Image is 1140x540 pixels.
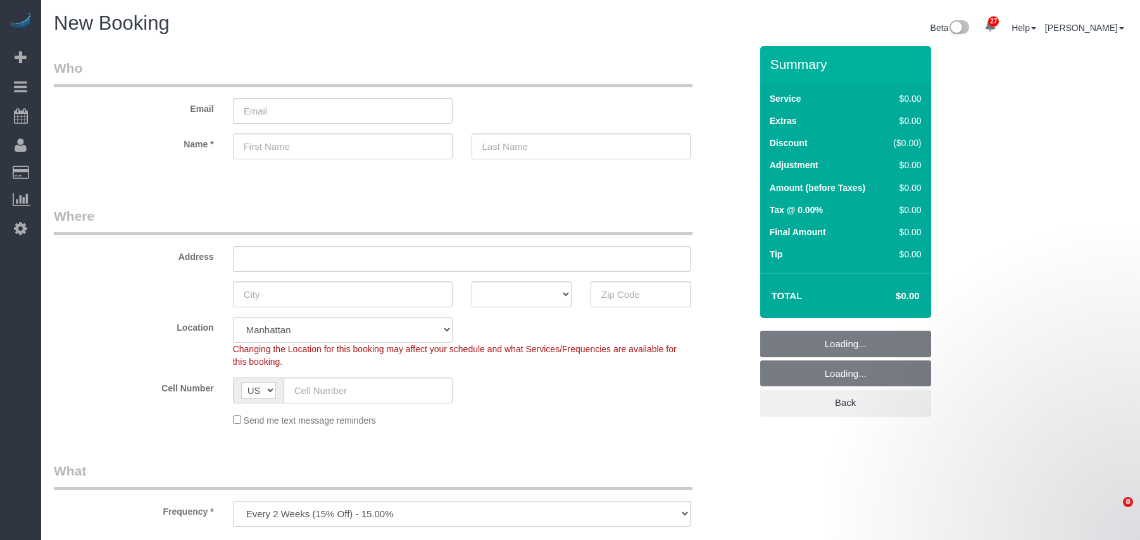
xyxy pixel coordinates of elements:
[770,137,808,149] label: Discount
[770,57,925,71] h3: Summary
[948,20,969,37] img: New interface
[284,377,453,403] input: Cell Number
[770,159,818,171] label: Adjustment
[858,291,919,302] h4: $0.00
[44,317,223,334] label: Location
[44,501,223,518] label: Frequency *
[888,204,922,216] div: $0.00
[770,114,797,127] label: Extras
[770,92,801,105] label: Service
[772,290,803,301] strong: Total
[770,226,826,238] label: Final Amount
[988,16,999,27] span: 27
[233,281,453,307] input: City
[888,137,922,149] div: ($0.00)
[244,415,376,426] span: Send me text message reminders
[760,390,931,416] a: Back
[54,12,170,34] span: New Booking
[1097,497,1127,527] iframe: Intercom live chat
[8,13,33,30] img: Automaid Logo
[44,133,223,150] label: Name *
[888,248,922,261] div: $0.00
[888,226,922,238] div: $0.00
[54,59,692,87] legend: Who
[233,98,453,124] input: Email
[233,344,677,367] span: Changing the Location for this booking may affect your schedule and what Services/Frequencies are...
[591,281,691,307] input: Zip Code
[44,98,223,115] label: Email
[54,462,692,490] legend: What
[54,207,692,235] legend: Where
[930,23,970,33] a: Beta
[770,248,783,261] label: Tip
[44,246,223,263] label: Address
[1045,23,1124,33] a: [PERSON_NAME]
[44,377,223,395] label: Cell Number
[770,181,865,194] label: Amount (before Taxes)
[472,133,691,159] input: Last Name
[1012,23,1036,33] a: Help
[770,204,823,216] label: Tax @ 0.00%
[888,181,922,194] div: $0.00
[888,159,922,171] div: $0.00
[233,133,453,159] input: First Name
[978,13,1003,40] a: 27
[888,114,922,127] div: $0.00
[1123,497,1133,507] span: 8
[888,92,922,105] div: $0.00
